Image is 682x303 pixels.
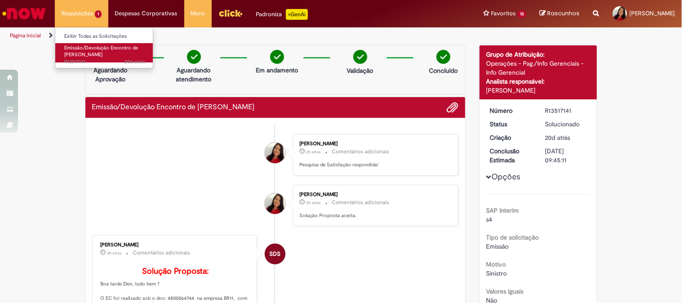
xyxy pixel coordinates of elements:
b: Motivo [486,260,506,268]
p: Em andamento [256,66,298,75]
span: [PERSON_NAME] [630,9,675,17]
p: Aguardando atendimento [172,66,216,84]
span: More [191,9,205,18]
span: 4h atrás [107,250,122,256]
img: check-circle-green.png [437,50,450,64]
time: 10/09/2025 17:13:14 [125,58,145,65]
div: Grupo de Atribuição: [486,50,590,59]
a: Rascunhos [540,9,580,18]
h2: Emissão/Devolução Encontro de Contas Fornecedor Histórico de tíquete [92,103,255,111]
b: Tipo de solicitação [486,233,539,241]
small: Comentários adicionais [133,249,191,257]
div: [PERSON_NAME] [486,86,590,95]
div: Elen Vanessa Rodriguesdos Santos [265,193,285,214]
ul: Trilhas de página [7,27,448,44]
dt: Número [483,106,539,115]
span: Requisições [62,9,93,18]
time: 30/09/2025 09:31:54 [306,200,321,205]
b: SAP Interim [486,206,519,214]
span: Favoritos [491,9,516,18]
img: ServiceNow [1,4,47,22]
div: Padroniza [256,9,308,20]
span: Despesas Corporativas [115,9,178,18]
p: Pesquisa de Satisfação respondida! [299,161,449,169]
img: check-circle-green.png [353,50,367,64]
div: 10/09/2025 17:13:12 [545,133,587,142]
span: 2h atrás [306,200,321,205]
div: Analista responsável: [486,77,590,86]
img: check-circle-green.png [270,50,284,64]
a: Página inicial [10,32,41,39]
dt: Conclusão Estimada [483,147,539,165]
p: Aguardando Aprovação [89,66,133,84]
div: Elen Vanessa Rodriguesdos Santos [265,143,285,163]
b: Solução Proposta: [142,266,209,276]
span: 20d atrás [545,134,571,142]
img: check-circle-green.png [187,50,201,64]
div: [PERSON_NAME] [101,242,250,248]
time: 30/09/2025 09:33:01 [306,149,321,155]
img: click_logo_yellow_360x200.png [218,6,243,20]
a: Exibir Todas as Solicitações [55,31,154,41]
ul: Requisições [55,27,153,68]
div: [PERSON_NAME] [299,141,449,147]
a: Aberto R13517141 : Emissão/Devolução Encontro de Contas Fornecedor [55,43,154,62]
p: Concluído [429,66,458,75]
small: Comentários adicionais [332,199,389,206]
span: Rascunhos [548,9,580,18]
div: Sabrina Da Silva Oliveira [265,244,285,264]
p: +GenAi [286,9,308,20]
dt: Criação [483,133,539,142]
span: Sinistro [486,269,507,277]
p: Solução Proposta aceita. [299,212,449,219]
time: 30/09/2025 07:39:20 [107,250,122,256]
span: Emissão [486,242,509,250]
span: 13 [517,10,526,18]
span: R13517141 [64,58,145,66]
span: 2h atrás [306,149,321,155]
b: Valores Iguais [486,287,524,295]
div: Solucionado [545,120,587,129]
div: [DATE] 09:45:11 [545,147,587,165]
span: 20d atrás [125,58,145,65]
div: R13517141 [545,106,587,115]
span: SDS [270,243,281,265]
span: Emissão/Devolução Encontro de [PERSON_NAME] [64,45,138,58]
small: Comentários adicionais [332,148,389,156]
button: Adicionar anexos [447,102,459,113]
p: Validação [347,66,374,75]
time: 10/09/2025 17:13:12 [545,134,571,142]
span: s4 [486,215,493,223]
span: 1 [95,10,102,18]
dt: Status [483,120,539,129]
div: [PERSON_NAME] [299,192,449,197]
div: Operações - Pag./Info Gerenciais - Info Gerencial [486,59,590,77]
